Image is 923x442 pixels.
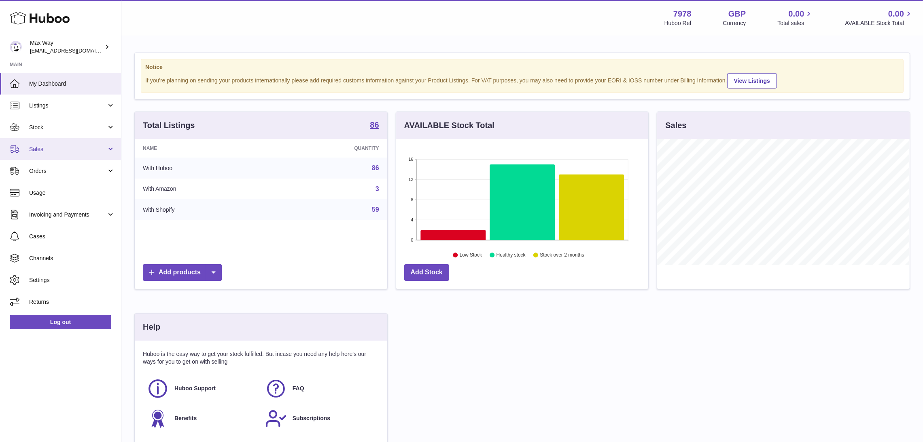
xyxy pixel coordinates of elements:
[408,177,413,182] text: 12
[29,102,106,109] span: Listings
[147,378,257,400] a: Huboo Support
[143,120,195,131] h3: Total Listings
[30,39,103,55] div: Max Way
[10,315,111,329] a: Log out
[143,264,222,281] a: Add products
[29,167,106,175] span: Orders
[145,63,899,71] strong: Notice
[143,350,379,366] p: Huboo is the easy way to get your stock fulfilled. But incase you need any help here's our ways f...
[372,206,379,213] a: 59
[265,378,375,400] a: FAQ
[460,253,482,258] text: Low Stock
[845,19,913,27] span: AVAILABLE Stock Total
[29,233,115,240] span: Cases
[665,120,686,131] h3: Sales
[370,121,379,129] strong: 86
[777,19,813,27] span: Total sales
[411,197,413,202] text: 8
[789,8,804,19] span: 0.00
[29,80,115,88] span: My Dashboard
[273,139,387,158] th: Quantity
[408,157,413,162] text: 16
[145,72,899,88] div: If you're planning on sending your products internationally please add required customs informati...
[147,408,257,429] a: Benefits
[265,408,375,429] a: Subscriptions
[135,199,273,220] td: With Shopify
[404,264,449,281] a: Add Stock
[723,19,746,27] div: Currency
[673,8,692,19] strong: 7978
[777,8,813,27] a: 0.00 Total sales
[404,120,494,131] h3: AVAILABLE Stock Total
[135,179,273,200] td: With Amazon
[29,276,115,284] span: Settings
[135,139,273,158] th: Name
[174,415,197,422] span: Benefits
[497,253,526,258] text: Healthy stock
[727,73,777,88] a: View Listings
[30,47,119,54] span: [EMAIL_ADDRESS][DOMAIN_NAME]
[293,385,304,392] span: FAQ
[29,145,106,153] span: Sales
[372,164,379,171] a: 86
[29,211,106,219] span: Invoicing and Payments
[135,158,273,179] td: With Huboo
[664,19,692,27] div: Huboo Ref
[728,8,746,19] strong: GBP
[411,238,413,242] text: 0
[143,322,160,333] h3: Help
[411,217,413,222] text: 4
[845,8,913,27] a: 0.00 AVAILABLE Stock Total
[29,298,115,306] span: Returns
[370,121,379,130] a: 86
[540,253,584,258] text: Stock over 2 months
[29,255,115,262] span: Channels
[376,185,379,192] a: 3
[10,41,22,53] img: Max@LongevityBox.co.uk
[293,415,330,422] span: Subscriptions
[888,8,904,19] span: 0.00
[29,124,106,131] span: Stock
[174,385,216,392] span: Huboo Support
[29,189,115,197] span: Usage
